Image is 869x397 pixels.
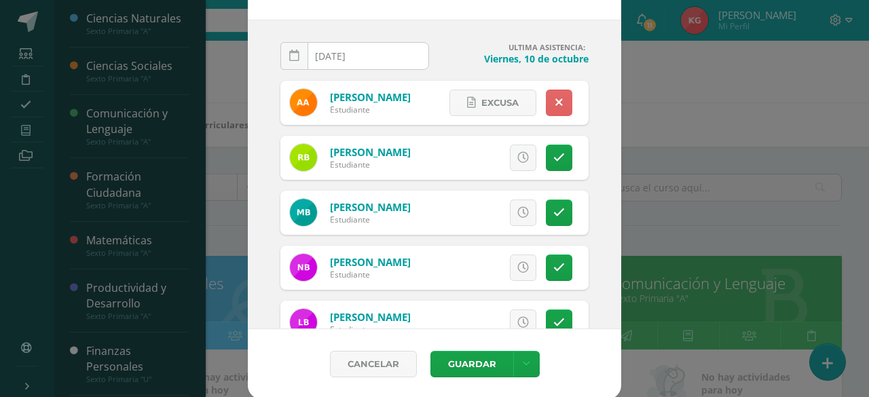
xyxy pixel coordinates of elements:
[330,351,417,377] a: Cancelar
[481,90,519,115] span: Excusa
[330,104,411,115] div: Estudiante
[330,324,411,335] div: Estudiante
[330,255,411,269] a: [PERSON_NAME]
[330,145,411,159] a: [PERSON_NAME]
[290,199,317,226] img: 2a121416d3923be52af143ad6e20f0cd.png
[330,214,411,225] div: Estudiante
[330,200,411,214] a: [PERSON_NAME]
[330,159,411,170] div: Estudiante
[440,52,589,65] h4: Viernes, 10 de octubre
[290,254,317,281] img: a8874ca5443218bbf9ac102910c6ec3b.png
[430,351,513,377] button: Guardar
[290,89,317,116] img: e5c40207285620fa490a960321fe002c.png
[440,42,589,52] h4: ULTIMA ASISTENCIA:
[330,90,411,104] a: [PERSON_NAME]
[330,269,411,280] div: Estudiante
[281,43,428,69] input: Fecha de Inasistencia
[330,310,411,324] a: [PERSON_NAME]
[290,144,317,171] img: ab66d743d17f6aab2814fb04acfee20e.png
[290,309,317,336] img: 292461a2cb91a76c3caa804fe6ae73ed.png
[449,90,536,116] a: Excusa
